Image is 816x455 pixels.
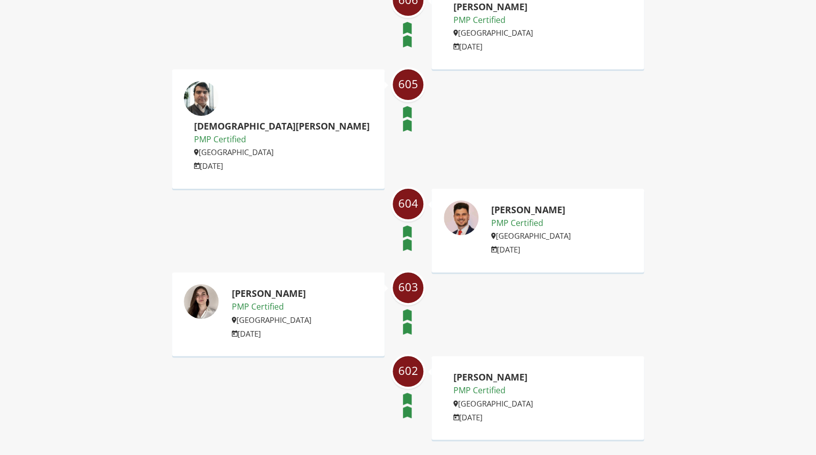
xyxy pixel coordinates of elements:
[491,243,571,256] p: [DATE]
[453,14,533,27] p: PMP Certified
[491,230,571,242] p: [GEOGRAPHIC_DATA]
[183,81,219,116] img: Cristian Lutas
[194,121,369,132] h2: [DEMOGRAPHIC_DATA][PERSON_NAME]
[491,205,571,215] h2: [PERSON_NAME]
[453,397,533,410] p: [GEOGRAPHIC_DATA]
[231,289,311,299] h2: [PERSON_NAME]
[393,281,423,293] span: 603
[231,300,311,314] p: PMP Certified
[393,364,423,377] span: 602
[443,200,479,236] img: Filip Giorgi
[453,384,533,397] p: PMP Certified
[491,217,571,230] p: PMP Certified
[453,411,533,423] p: [DATE]
[183,284,219,319] img: Gabriela - Timea Nagy
[453,40,533,53] p: [DATE]
[231,327,311,340] p: [DATE]
[393,197,423,210] span: 604
[194,133,369,146] p: PMP Certified
[194,146,369,158] p: [GEOGRAPHIC_DATA]
[393,78,423,90] span: 605
[453,372,533,383] h2: [PERSON_NAME]
[194,160,369,172] p: [DATE]
[231,314,311,326] p: [GEOGRAPHIC_DATA]
[453,2,533,12] h2: [PERSON_NAME]
[453,27,533,39] p: [GEOGRAPHIC_DATA]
